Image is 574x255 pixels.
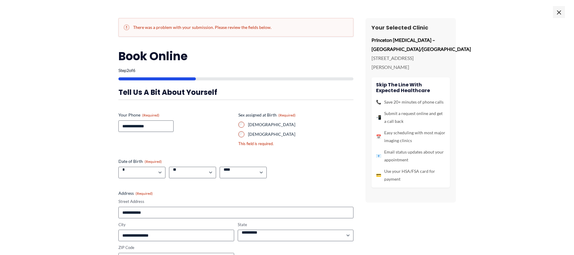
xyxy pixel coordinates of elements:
[376,98,445,106] li: Save 20+ minutes of phone calls
[376,129,445,145] li: Easy scheduling with most major imaging clinics
[145,159,162,164] span: (Required)
[238,222,353,228] label: State
[142,113,159,117] span: (Required)
[118,158,162,164] legend: Date of Birth
[553,6,565,18] span: ×
[238,141,353,147] div: This field is required.
[118,49,353,64] h2: Book Online
[136,191,153,196] span: (Required)
[133,68,135,73] span: 6
[118,68,353,73] p: Step of
[376,133,381,141] span: 📅
[376,114,381,121] span: 📲
[127,68,129,73] span: 2
[118,222,234,228] label: City
[238,112,296,118] legend: Sex assigned at Birth
[376,110,445,125] li: Submit a request online and get a call back
[372,24,450,31] h3: Your Selected Clinic
[278,113,296,117] span: (Required)
[372,54,450,71] p: [STREET_ADDRESS][PERSON_NAME]
[248,131,353,137] label: [DEMOGRAPHIC_DATA]
[376,171,381,179] span: 💳
[124,24,348,30] h2: There was a problem with your submission. Please review the fields below.
[248,122,353,128] label: [DEMOGRAPHIC_DATA]
[376,152,381,160] span: 📧
[376,148,445,164] li: Email status updates about your appointment
[376,167,445,183] li: Use your HSA/FSA card for payment
[118,190,153,196] legend: Address
[118,88,353,97] h3: Tell us a bit about yourself
[372,36,450,53] p: Princeton [MEDICAL_DATA] – [GEOGRAPHIC_DATA]/[GEOGRAPHIC_DATA]
[376,82,445,93] h4: Skip the line with Expected Healthcare
[118,245,234,250] label: ZIP Code
[376,98,381,106] span: 📞
[118,112,234,118] label: Your Phone
[118,199,353,204] label: Street Address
